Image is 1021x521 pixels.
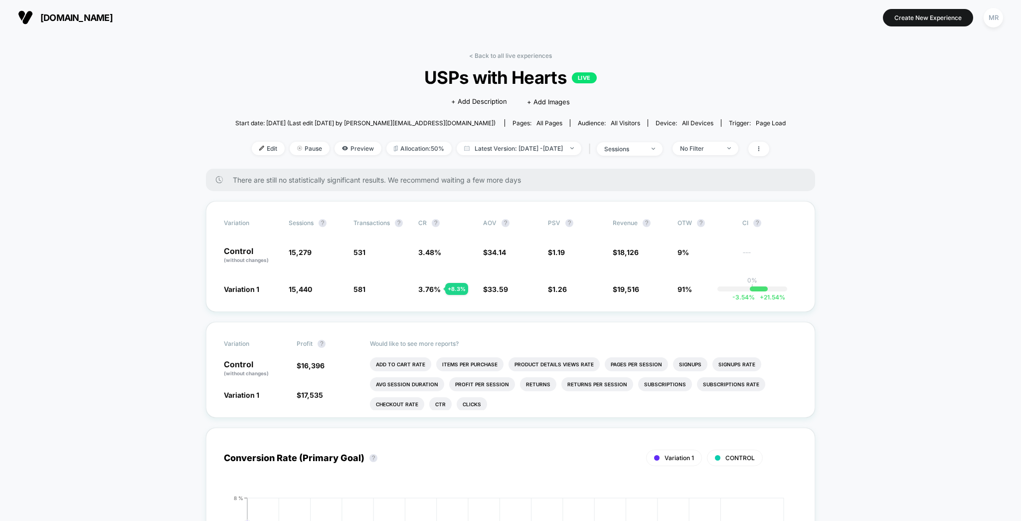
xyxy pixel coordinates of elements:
[613,285,639,293] span: $
[483,285,508,293] span: $
[729,119,786,127] div: Trigger:
[638,377,692,391] li: Subscriptions
[224,285,259,293] span: Variation 1
[697,377,765,391] li: Subscriptions Rate
[301,391,323,399] span: 17,535
[469,52,552,59] a: < Back to all live experiences
[727,147,731,149] img: end
[15,9,116,25] button: [DOMAIN_NAME]
[386,142,452,155] span: Allocation: 50%
[445,283,468,295] div: + 8.3 %
[682,119,713,127] span: all devices
[697,219,705,227] button: ?
[561,377,633,391] li: Returns Per Session
[395,219,403,227] button: ?
[224,370,269,376] span: (without changes)
[755,293,785,301] span: 21.54 %
[648,119,721,127] span: Device:
[224,391,259,399] span: Variation 1
[981,7,1006,28] button: MR
[673,357,707,371] li: Signups
[548,285,567,293] span: $
[289,219,314,227] span: Sessions
[224,257,269,263] span: (without changes)
[418,285,441,293] span: 3.76 %
[548,219,560,227] span: PSV
[297,361,325,370] span: $
[369,454,377,462] button: ?
[436,357,504,371] li: Items Per Purchase
[319,219,327,227] button: ?
[725,454,755,462] span: CONTROL
[449,377,515,391] li: Profit Per Session
[984,8,1003,27] div: MR
[297,146,302,151] img: end
[502,219,510,227] button: ?
[457,397,487,411] li: Clicks
[527,98,570,106] span: + Add Images
[224,219,279,227] span: Variation
[578,119,640,127] div: Audience:
[451,97,507,107] span: + Add Description
[335,142,381,155] span: Preview
[586,142,597,156] span: |
[233,176,795,184] span: There are still no statistically significant results. We recommend waiting a few more days
[224,247,279,264] p: Control
[678,285,692,293] span: 91%
[224,360,287,377] p: Control
[665,454,694,462] span: Variation 1
[432,219,440,227] button: ?
[536,119,562,127] span: all pages
[18,10,33,25] img: Visually logo
[370,340,798,347] p: Would like to see more reports?
[224,340,279,348] span: Variation
[40,12,113,23] span: [DOMAIN_NAME]
[756,119,786,127] span: Page Load
[604,145,644,153] div: sessions
[680,145,720,152] div: No Filter
[552,248,565,257] span: 1.19
[617,248,639,257] span: 18,126
[509,357,600,371] li: Product Details Views Rate
[297,340,313,347] span: Profit
[301,361,325,370] span: 16,396
[520,377,556,391] li: Returns
[605,357,668,371] li: Pages Per Session
[353,248,365,257] span: 531
[643,219,651,227] button: ?
[611,119,640,127] span: All Visitors
[483,219,497,227] span: AOV
[297,391,323,399] span: $
[613,248,639,257] span: $
[353,285,365,293] span: 581
[370,377,444,391] li: Avg Session Duration
[289,285,312,293] span: 15,440
[742,219,797,227] span: CI
[742,250,797,264] span: ---
[483,248,506,257] span: $
[457,142,581,155] span: Latest Version: [DATE] - [DATE]
[318,340,326,348] button: ?
[259,146,264,151] img: edit
[488,285,508,293] span: 33.59
[289,248,312,257] span: 15,279
[572,72,597,83] p: LIVE
[429,397,452,411] li: Ctr
[464,146,470,151] img: calendar
[652,148,655,150] img: end
[353,219,390,227] span: Transactions
[418,248,441,257] span: 3.48 %
[751,284,753,291] p: |
[290,142,330,155] span: Pause
[565,219,573,227] button: ?
[747,276,757,284] p: 0%
[552,285,567,293] span: 1.26
[394,146,398,151] img: rebalance
[678,219,732,227] span: OTW
[613,219,638,227] span: Revenue
[548,248,565,257] span: $
[678,248,689,257] span: 9%
[370,357,431,371] li: Add To Cart Rate
[712,357,761,371] li: Signups Rate
[570,147,574,149] img: end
